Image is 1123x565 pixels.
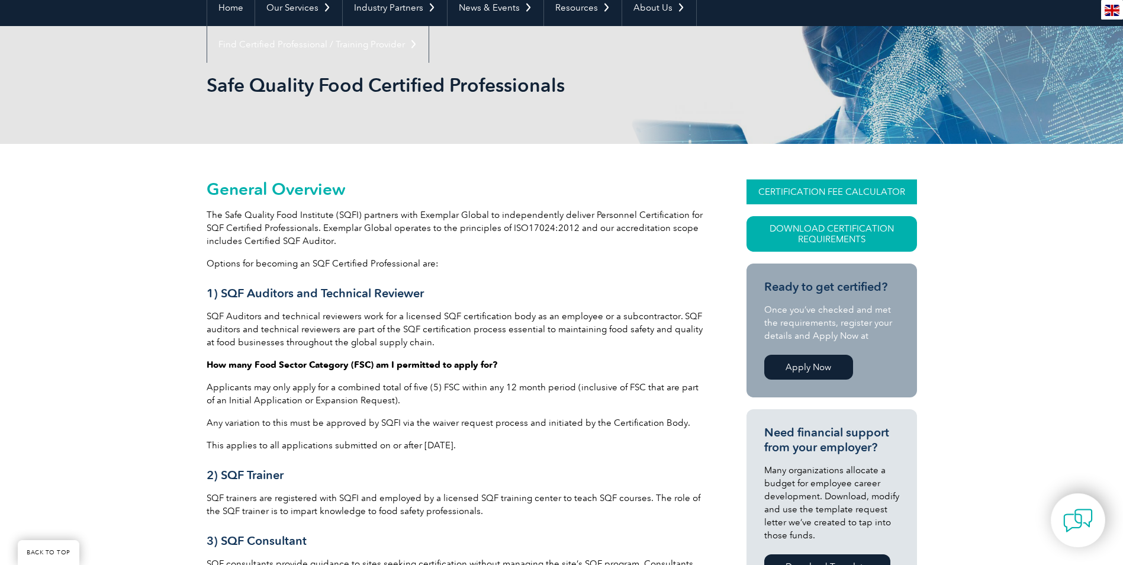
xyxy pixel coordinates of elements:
[764,464,899,542] p: Many organizations allocate a budget for employee career development. Download, modify and use th...
[207,257,704,270] p: Options for becoming an SQF Certified Professional are:
[207,534,704,548] h3: 3) SQF Consultant
[764,280,899,294] h3: Ready to get certified?
[207,439,704,452] p: This applies to all applications submitted on or after [DATE].
[207,468,704,483] h3: 2) SQF Trainer
[207,381,704,407] p: Applicants may only apply for a combined total of five (5) FSC within any 12 month period (inclus...
[207,179,704,198] h2: General Overview
[746,179,917,204] a: CERTIFICATION FEE CALCULATOR
[764,303,899,342] p: Once you’ve checked and met the requirements, register your details and Apply Now at
[207,359,497,370] strong: How many Food Sector Category (FSC) am I permitted to apply for?
[207,26,429,63] a: Find Certified Professional / Training Provider
[1063,506,1093,535] img: contact-chat.png
[207,416,704,429] p: Any variation to this must be approved by SQFI via the waiver request process and initiated by th...
[764,355,853,380] a: Apply Now
[207,73,661,97] h1: Safe Quality Food Certified Professionals
[207,310,704,349] p: SQF Auditors and technical reviewers work for a licensed SQF certification body as an employee or...
[207,286,704,301] h3: 1) SQF Auditors and Technical Reviewer
[746,216,917,252] a: Download Certification Requirements
[1105,5,1119,16] img: en
[207,208,704,248] p: The Safe Quality Food Institute (SQFI) partners with Exemplar Global to independently deliver Per...
[18,540,79,565] a: BACK TO TOP
[207,492,704,518] p: SQF trainers are registered with SQFI and employed by a licensed SQF training center to teach SQF...
[764,425,899,455] h3: Need financial support from your employer?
